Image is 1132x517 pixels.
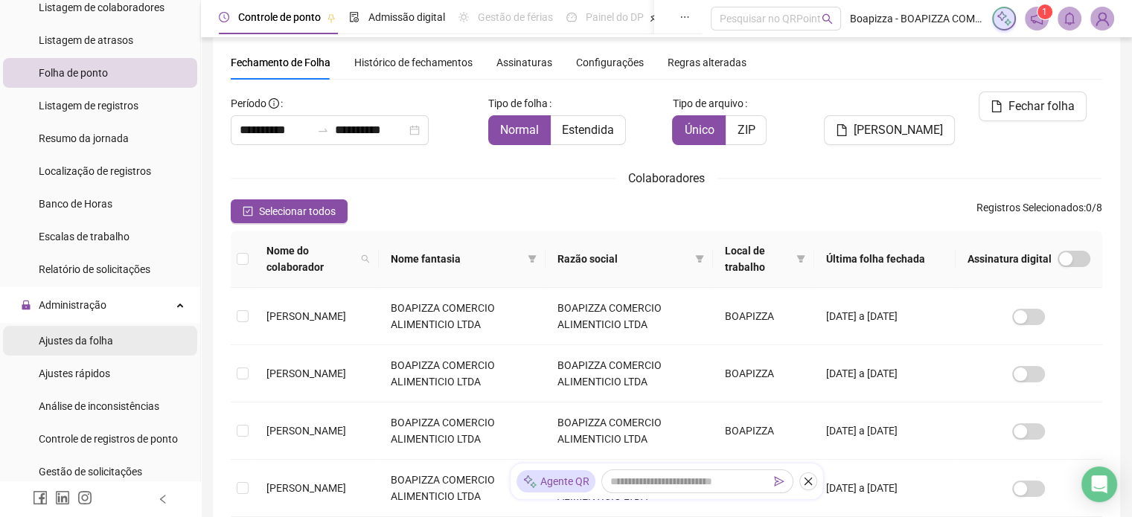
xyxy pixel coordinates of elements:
span: bell [1063,12,1076,25]
span: Painel do DP [586,11,644,23]
span: Ajustes rápidos [39,367,110,379]
td: BOAPIZZA [713,288,814,345]
span: Fechar folha [1008,97,1075,115]
td: BOAPIZZA COMERCIO ALIMENTICIO LTDA [546,402,713,460]
span: send [774,476,784,487]
span: Tipo de arquivo [672,95,743,112]
span: Gestão de solicitações [39,466,142,478]
span: Assinaturas [496,57,552,68]
span: Controle de registros de ponto [39,433,178,445]
span: Normal [500,123,539,137]
span: Banco de Horas [39,198,112,210]
span: Admissão digital [368,11,445,23]
div: Agente QR [517,470,595,492]
span: file [836,124,848,136]
span: [PERSON_NAME] [266,425,346,437]
span: Resumo da jornada [39,132,129,144]
span: Assinatura digital [968,251,1052,267]
span: instagram [77,490,92,505]
span: filter [796,254,805,263]
td: BOAPIZZA COMERCIO ALIMENTICIO LTDA [379,402,546,460]
span: search [358,240,373,278]
span: Nome do colaborador [266,243,355,275]
span: Listagem de atrasos [39,34,133,46]
span: Histórico de fechamentos [354,57,473,68]
span: clock-circle [219,12,229,22]
div: Open Intercom Messenger [1081,466,1117,502]
td: [DATE] a [DATE] [814,402,956,460]
span: Regras alteradas [668,57,746,68]
span: Período [231,97,266,109]
span: Tipo de folha [488,95,548,112]
span: facebook [33,490,48,505]
span: Administração [39,299,106,311]
td: BOAPIZZA COMERCIO ALIMENTICIO LTDA [379,460,546,517]
span: linkedin [55,490,70,505]
span: Fechamento de Folha [231,57,330,68]
span: Configurações [576,57,644,68]
span: Localização de registros [39,165,151,177]
span: filter [695,254,704,263]
span: to [317,124,329,136]
span: filter [793,240,808,278]
span: Gestão de férias [478,11,553,23]
span: check-square [243,206,253,216]
td: [DATE] a [DATE] [814,460,956,517]
span: filter [525,248,540,270]
button: Fechar folha [979,91,1087,121]
span: Listagem de colaboradores [39,1,164,13]
span: [PERSON_NAME] [266,367,346,379]
span: Análise de inconsistências [39,400,159,412]
img: 86983 [1091,7,1113,30]
td: [DATE] a [DATE] [814,345,956,402]
td: BOAPIZZA COMERCIO ALIMENTICIO LTDA [379,345,546,402]
span: sun [458,12,469,22]
span: Folha de ponto [39,67,108,79]
span: Estendida [562,123,614,137]
td: BOAPIZZA COMERCIO ALIMENTICIO LTDA [546,345,713,402]
td: [DATE] a [DATE] [814,288,956,345]
span: : 0 / 8 [976,199,1102,223]
img: sparkle-icon.fc2bf0ac1784a2077858766a79e2daf3.svg [522,474,537,489]
span: Boapizza - BOAPIZZA COMERCIO ALIMENTICIO LTDA [850,10,983,27]
span: [PERSON_NAME] [266,310,346,322]
span: pushpin [327,13,336,22]
span: left [158,494,168,504]
span: pushpin [650,13,659,22]
span: Relatório de solicitações [39,263,150,275]
span: Ajustes da folha [39,335,113,347]
span: file-done [349,12,359,22]
span: Local de trabalho [725,243,790,275]
span: search [361,254,370,263]
span: search [822,13,833,25]
td: BOAPIZZA [713,345,814,402]
span: [PERSON_NAME] [266,482,346,494]
td: BOAPIZZA [713,460,814,517]
span: 1 [1042,7,1047,17]
span: dashboard [566,12,577,22]
td: BOAPIZZA COMERCIO ALIMENTICIO LTDA [379,288,546,345]
span: ellipsis [679,12,690,22]
span: file [991,100,1003,112]
th: Última folha fechada [814,231,956,288]
span: lock [21,300,31,310]
span: Único [684,123,714,137]
span: notification [1030,12,1043,25]
td: BOAPIZZA COMERCIO ALIMENTICIO LTDA [546,460,713,517]
button: [PERSON_NAME] [824,115,955,145]
span: filter [692,248,707,270]
span: Controle de ponto [238,11,321,23]
button: Selecionar todos [231,199,348,223]
span: Listagem de registros [39,100,138,112]
td: BOAPIZZA [713,402,814,460]
span: Selecionar todos [259,203,336,219]
span: filter [528,254,537,263]
span: swap-right [317,124,329,136]
span: ZIP [737,123,755,137]
td: BOAPIZZA COMERCIO ALIMENTICIO LTDA [546,288,713,345]
sup: 1 [1037,4,1052,19]
span: Escalas de trabalho [39,231,129,243]
img: sparkle-icon.fc2bf0ac1784a2077858766a79e2daf3.svg [996,10,1012,27]
span: Nome fantasia [391,251,522,267]
span: Razão social [557,251,689,267]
